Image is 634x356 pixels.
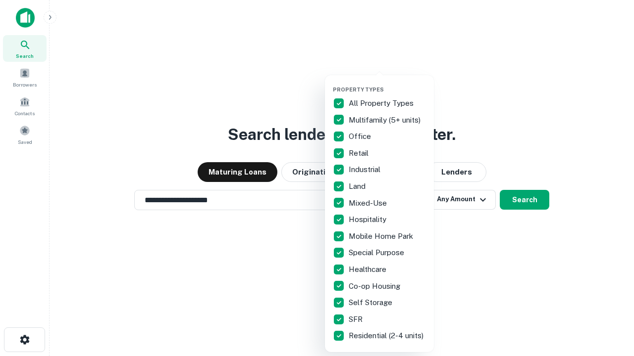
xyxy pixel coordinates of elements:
p: SFR [349,313,365,325]
p: Mobile Home Park [349,230,415,242]
p: Office [349,131,373,142]
p: Multifamily (5+ units) [349,114,423,126]
iframe: Chat Widget [584,277,634,324]
p: All Property Types [349,97,416,109]
p: Healthcare [349,264,388,275]
span: Property Types [333,87,384,92]
p: Residential (2-4 units) [349,330,425,342]
p: Retail [349,147,370,159]
p: Hospitality [349,214,388,225]
p: Land [349,180,368,192]
p: Co-op Housing [349,280,402,292]
p: Special Purpose [349,247,406,259]
p: Industrial [349,164,382,176]
p: Self Storage [349,297,394,309]
p: Mixed-Use [349,197,389,209]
